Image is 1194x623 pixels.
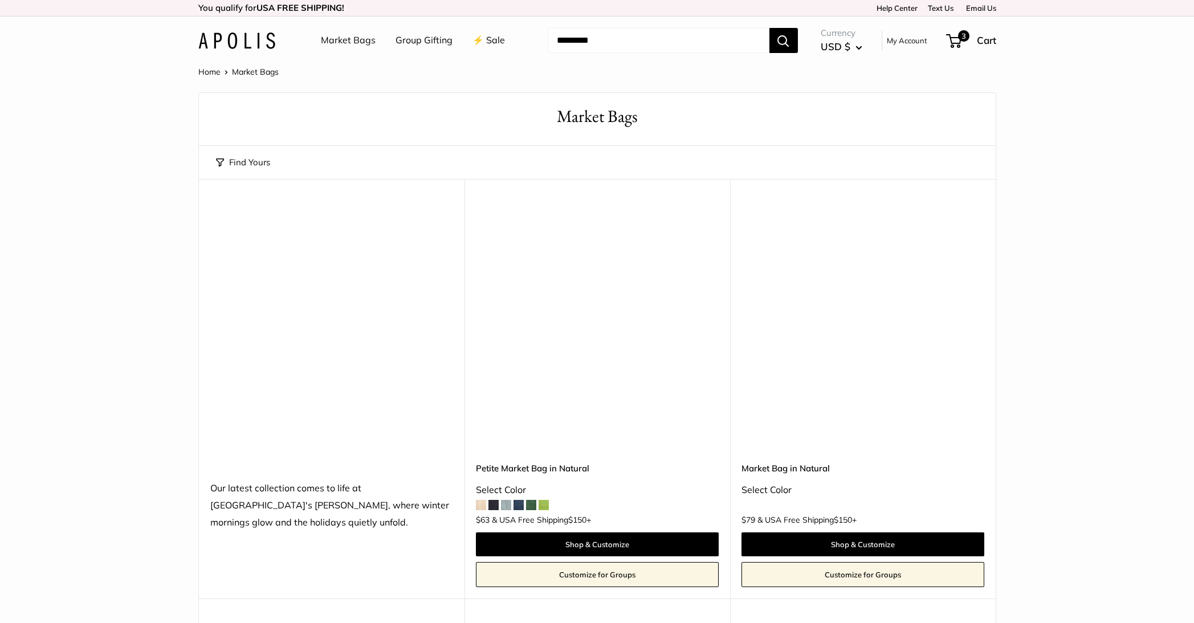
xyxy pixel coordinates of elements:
[741,207,984,450] a: Market Bag in NaturalMarket Bag in Natural
[977,34,996,46] span: Cart
[492,516,591,524] span: & USA Free Shipping +
[232,67,279,77] span: Market Bags
[256,2,344,13] strong: USA FREE SHIPPING!
[216,104,979,129] h1: Market Bags
[821,25,862,41] span: Currency
[472,32,505,49] a: ⚡️ Sale
[198,32,275,49] img: Apolis
[198,67,221,77] a: Home
[928,3,953,13] a: Text Us
[396,32,453,49] a: Group Gifting
[568,515,586,525] span: $150
[476,532,719,556] a: Shop & Customize
[962,3,996,13] a: Email Us
[821,38,862,56] button: USD $
[321,32,376,49] a: Market Bags
[741,482,984,499] div: Select Color
[757,516,857,524] span: & USA Free Shipping +
[198,64,279,79] nav: Breadcrumb
[476,462,719,475] a: Petite Market Bag in Natural
[887,34,927,47] a: My Account
[741,562,984,587] a: Customize for Groups
[821,40,850,52] span: USD $
[210,480,453,531] div: Our latest collection comes to life at [GEOGRAPHIC_DATA]'s [PERSON_NAME], where winter mornings g...
[476,482,719,499] div: Select Color
[476,207,719,450] a: Petite Market Bag in NaturalPetite Market Bag in Natural
[769,28,798,53] button: Search
[957,30,969,42] span: 3
[476,515,490,525] span: $63
[741,515,755,525] span: $79
[741,532,984,556] a: Shop & Customize
[873,3,918,13] a: Help Center
[548,28,769,53] input: Search...
[476,562,719,587] a: Customize for Groups
[741,462,984,475] a: Market Bag in Natural
[947,31,996,50] a: 3 Cart
[834,515,852,525] span: $150
[216,154,270,170] button: Find Yours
